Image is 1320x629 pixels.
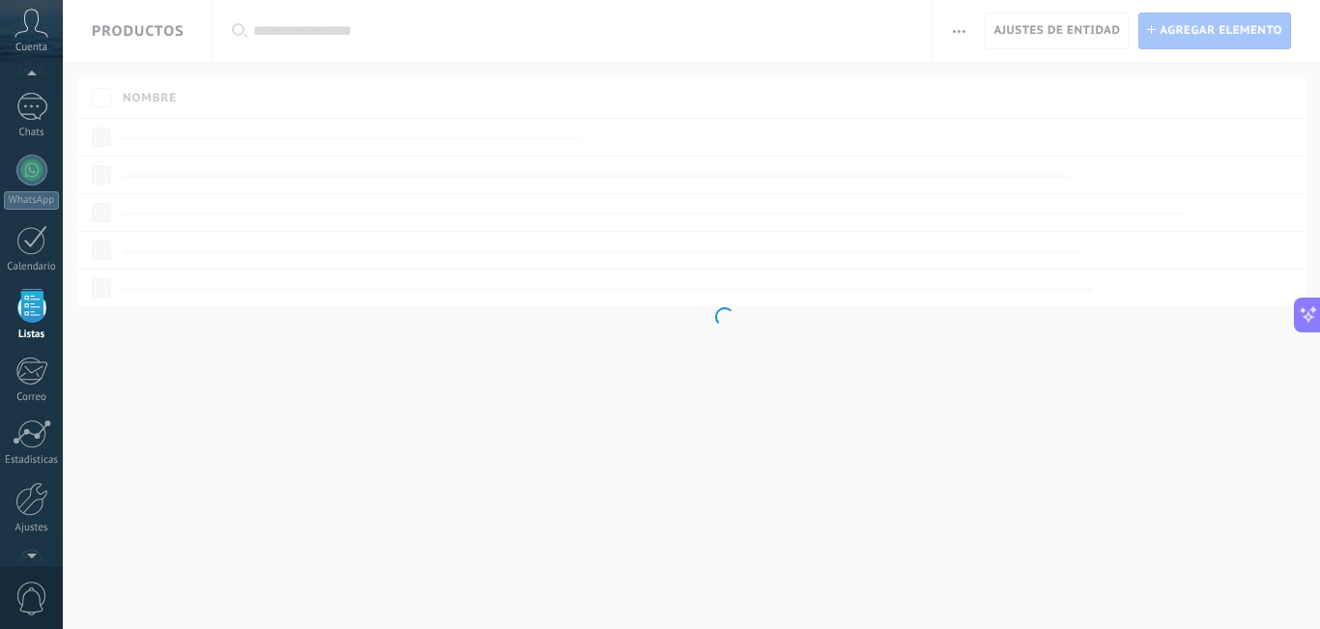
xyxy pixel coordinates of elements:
[4,191,59,210] div: WhatsApp
[4,454,60,467] div: Estadísticas
[15,42,47,54] span: Cuenta
[4,261,60,273] div: Calendario
[4,522,60,534] div: Ajustes
[4,329,60,341] div: Listas
[4,127,60,139] div: Chats
[4,391,60,404] div: Correo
